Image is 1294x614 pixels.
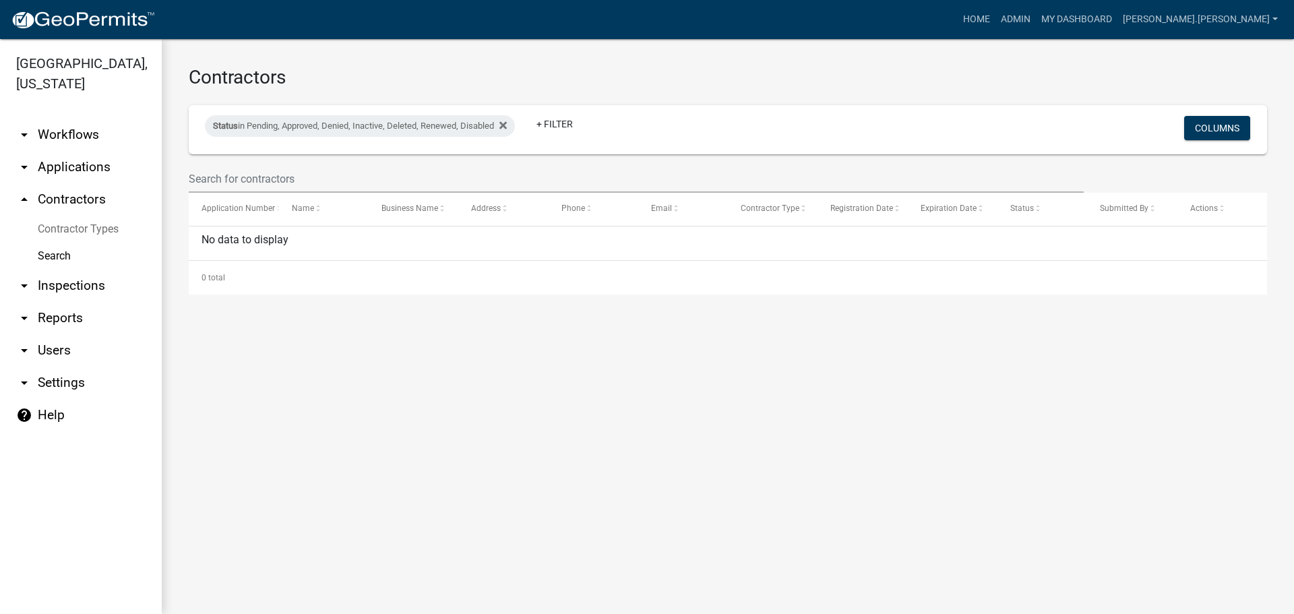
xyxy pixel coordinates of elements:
[908,193,997,225] datatable-header-cell: Expiration Date
[638,193,728,225] datatable-header-cell: Email
[278,193,368,225] datatable-header-cell: Name
[16,191,32,208] i: arrow_drop_up
[958,7,995,32] a: Home
[1184,116,1250,140] button: Columns
[471,204,501,213] span: Address
[369,193,458,225] datatable-header-cell: Business Name
[292,204,314,213] span: Name
[381,204,438,213] span: Business Name
[561,204,585,213] span: Phone
[997,193,1087,225] datatable-header-cell: Status
[189,193,278,225] datatable-header-cell: Application Number
[1177,193,1267,225] datatable-header-cell: Actions
[16,375,32,391] i: arrow_drop_down
[202,204,275,213] span: Application Number
[1087,193,1177,225] datatable-header-cell: Submitted By
[16,159,32,175] i: arrow_drop_down
[830,204,893,213] span: Registration Date
[16,407,32,423] i: help
[189,226,1267,260] div: No data to display
[189,66,1267,89] h3: Contractors
[1010,204,1034,213] span: Status
[921,204,977,213] span: Expiration Date
[189,165,1084,193] input: Search for contractors
[1100,204,1148,213] span: Submitted By
[651,204,672,213] span: Email
[16,342,32,359] i: arrow_drop_down
[995,7,1036,32] a: Admin
[189,261,1267,295] div: 0 total
[16,278,32,294] i: arrow_drop_down
[1036,7,1117,32] a: My Dashboard
[1190,204,1218,213] span: Actions
[1117,7,1283,32] a: [PERSON_NAME].[PERSON_NAME]
[548,193,638,225] datatable-header-cell: Phone
[458,193,548,225] datatable-header-cell: Address
[526,112,584,136] a: + Filter
[16,310,32,326] i: arrow_drop_down
[213,121,238,131] span: Status
[741,204,799,213] span: Contractor Type
[728,193,818,225] datatable-header-cell: Contractor Type
[205,115,515,137] div: in Pending, Approved, Denied, Inactive, Deleted, Renewed, Disabled
[16,127,32,143] i: arrow_drop_down
[818,193,907,225] datatable-header-cell: Registration Date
